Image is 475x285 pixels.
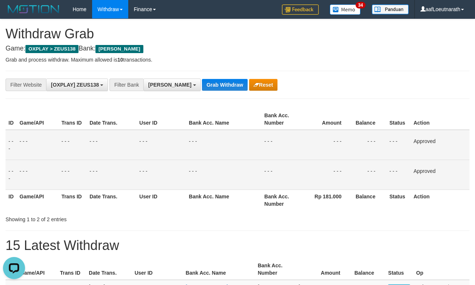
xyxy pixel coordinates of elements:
td: - - - [353,130,387,160]
th: Date Trans. [86,259,132,280]
button: [PERSON_NAME] [143,79,200,91]
button: Reset [249,79,277,91]
th: Action [411,190,469,211]
th: Status [387,190,411,211]
img: MOTION_logo.png [6,4,62,15]
button: Grab Withdraw [202,79,247,91]
th: Date Trans. [87,190,136,211]
th: Balance [353,190,387,211]
th: Bank Acc. Number [261,190,303,211]
td: - - - [136,160,186,190]
td: - - - [59,160,87,190]
td: - - - [136,130,186,160]
h4: Game: Bank: [6,45,469,52]
th: Bank Acc. Name [183,259,255,280]
td: - - - [186,160,262,190]
span: OXPLAY > ZEUS138 [25,45,78,53]
th: Rp 181.000 [303,190,353,211]
th: User ID [136,109,186,130]
td: - - - [261,160,303,190]
th: Balance [351,259,385,280]
th: Game/API [17,109,59,130]
th: ID [6,109,17,130]
th: Trans ID [59,190,87,211]
td: Approved [411,160,469,190]
td: - - - [87,160,136,190]
td: - - - [303,160,353,190]
th: Bank Acc. Name [186,190,262,211]
td: - - - [387,130,411,160]
div: Filter Website [6,79,46,91]
td: - - - [387,160,411,190]
img: panduan.png [372,4,409,14]
td: - - - [59,130,87,160]
td: - - - [353,160,387,190]
th: Trans ID [57,259,86,280]
div: Filter Bank [109,79,143,91]
button: Open LiveChat chat widget [3,3,25,25]
span: [OXPLAY] ZEUS138 [51,82,99,88]
p: Grab and process withdraw. Maximum allowed is transactions. [6,56,469,63]
td: - - - [6,130,17,160]
th: Amount [303,259,352,280]
td: - - - [17,130,59,160]
span: [PERSON_NAME] [148,82,191,88]
th: Action [411,109,469,130]
th: User ID [132,259,183,280]
h1: 15 Latest Withdraw [6,238,469,253]
img: Button%20Memo.svg [330,4,361,15]
div: Showing 1 to 2 of 2 entries [6,213,192,223]
img: Feedback.jpg [282,4,319,15]
td: - - - [303,130,353,160]
th: Op [413,259,469,280]
strong: 10 [117,57,123,63]
th: Balance [353,109,387,130]
td: - - - [186,130,262,160]
th: Status [387,109,411,130]
th: Bank Acc. Name [186,109,262,130]
th: Trans ID [59,109,87,130]
th: Game/API [17,259,57,280]
td: Approved [411,130,469,160]
span: 34 [356,2,366,8]
th: Date Trans. [87,109,136,130]
th: User ID [136,190,186,211]
th: Status [385,259,413,280]
td: - - - [261,130,303,160]
th: ID [6,190,17,211]
th: Game/API [17,190,59,211]
span: [PERSON_NAME] [95,45,143,53]
th: Bank Acc. Number [261,109,303,130]
h1: Withdraw Grab [6,27,469,41]
td: - - - [6,160,17,190]
th: Amount [303,109,353,130]
button: [OXPLAY] ZEUS138 [46,79,108,91]
td: - - - [87,130,136,160]
th: Bank Acc. Number [255,259,303,280]
td: - - - [17,160,59,190]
